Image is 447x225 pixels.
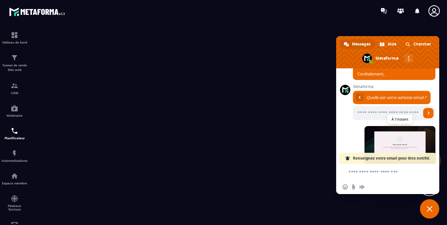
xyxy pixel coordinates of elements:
span: Metaforma [353,84,435,89]
div: Chercher [402,39,435,49]
a: formationformationTunnel de vente Site web [2,49,27,77]
img: logo [9,6,67,18]
p: Tableau de bord [2,41,27,44]
p: Espace membre [2,181,27,185]
span: Quelle est votre adresse email ? [366,95,426,100]
p: CRM [2,91,27,95]
span: Envoyer un fichier [351,184,356,190]
div: Aide [376,39,401,49]
div: Fermer le chat [420,199,439,219]
div: Retourner au message [356,93,364,101]
a: automationsautomationsWebinaire [2,100,27,122]
span: Chercher [413,39,431,49]
p: Tunnel de vente Site web [2,63,27,72]
img: automations [11,104,18,112]
img: formation [11,31,18,39]
span: Insérer un emoji [343,184,348,190]
img: automations [11,172,18,180]
a: schedulerschedulerPlanificateur [2,122,27,145]
a: formationformationCRM [2,77,27,100]
p: Réseaux Sociaux [2,204,27,211]
img: social-network [11,195,18,202]
a: automationsautomationsEspace membre [2,167,27,190]
img: automations [11,150,18,157]
span: Envoyer [423,108,433,118]
textarea: Entrez votre message... [348,169,419,175]
p: Webinaire [2,114,27,117]
div: Messages [340,39,375,49]
p: Planificateur [2,136,27,140]
img: formation [11,82,18,90]
span: Aide [388,39,396,49]
input: Entrez votre adresse email... [353,106,421,120]
span: Messages [352,39,371,49]
div: Autres canaux [404,54,413,63]
span: Message audio [359,184,364,190]
a: formationformationTableau de bord [2,26,27,49]
p: Automatisations [2,159,27,162]
span: Renseignez votre email pour être notifié. [353,153,430,164]
img: scheduler [11,127,18,135]
a: social-networksocial-networkRéseaux Sociaux [2,190,27,216]
a: automationsautomationsAutomatisations [2,145,27,167]
img: formation [11,54,18,62]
